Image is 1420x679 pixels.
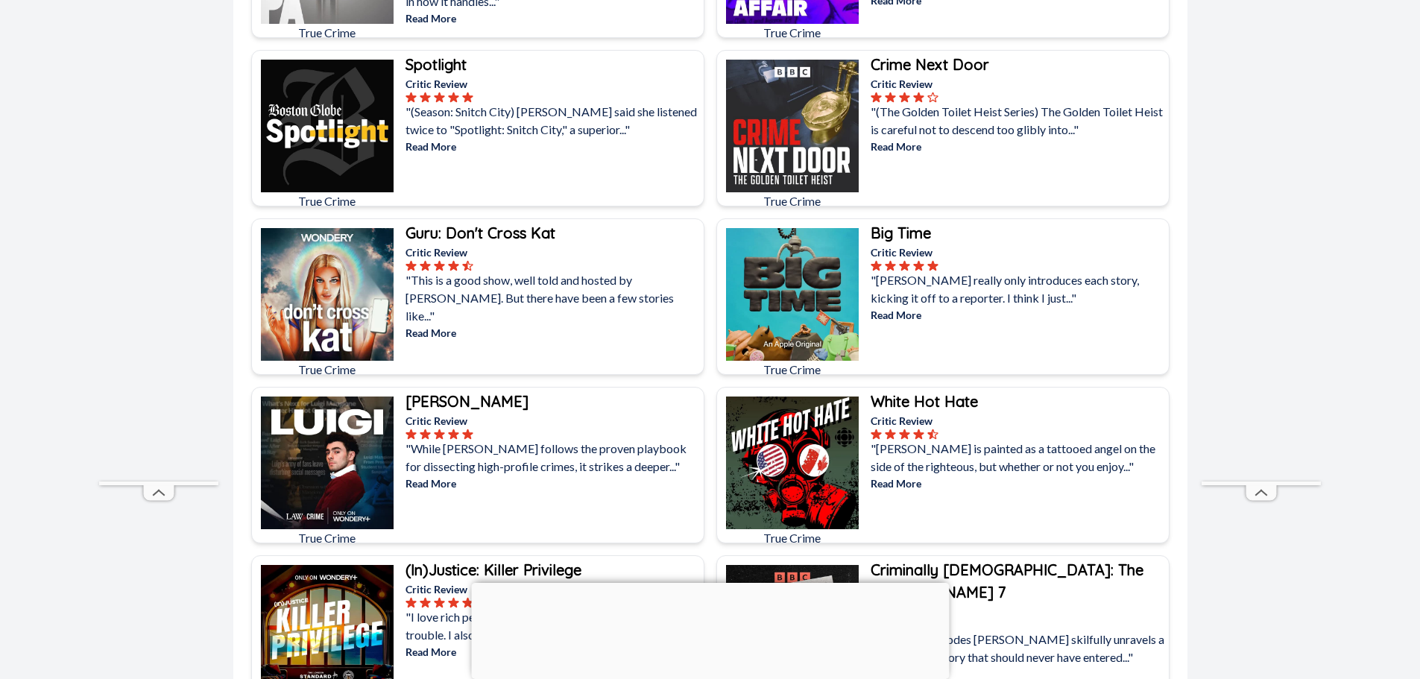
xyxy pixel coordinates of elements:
[726,361,859,379] p: True Crime
[406,55,467,74] b: Spotlight
[406,581,701,597] p: Critic Review
[871,476,1166,491] p: Read More
[871,271,1166,307] p: "[PERSON_NAME] really only introduces each story, kicking it off to a reporter. I think I just..."
[406,476,701,491] p: Read More
[726,24,859,42] p: True Crime
[871,604,1166,619] p: Critic Review
[871,307,1166,323] p: Read More
[406,440,701,476] p: "While [PERSON_NAME] follows the proven playbook for dissecting high-profile crimes, it strikes a...
[871,560,1143,601] b: Criminally [DEMOGRAPHIC_DATA]: The [PERSON_NAME] 7
[871,413,1166,429] p: Critic Review
[261,24,394,42] p: True Crime
[406,644,701,660] p: Read More
[406,325,701,341] p: Read More
[406,76,701,92] p: Critic Review
[871,440,1166,476] p: "[PERSON_NAME] is painted as a tattooed angel on the side of the righteous, but whether or not yo...
[261,397,394,529] img: LUIGI
[261,228,394,361] img: Guru: Don't Cross Kat
[726,228,859,361] img: Big Time
[406,560,581,579] b: (In)Justice: Killer Privilege
[716,218,1170,375] a: Big TimeTrue CrimeBig TimeCritic Review"[PERSON_NAME] really only introduces each story, kicking ...
[251,387,704,543] a: LUIGITrue Crime[PERSON_NAME]Critic Review"While [PERSON_NAME] follows the proven playbook for dis...
[406,103,701,139] p: "(Season: Snitch City) [PERSON_NAME] said she listened twice to "Spotlight: Snitch City," a super...
[406,413,701,429] p: Critic Review
[871,244,1166,260] p: Critic Review
[99,34,218,481] iframe: Advertisement
[871,392,978,411] b: White Hot Hate
[871,224,931,242] b: Big Time
[726,397,859,529] img: White Hot Hate
[406,139,701,154] p: Read More
[726,529,859,547] p: True Crime
[406,10,701,26] p: Read More
[261,529,394,547] p: True Crime
[871,76,1166,92] p: Critic Review
[406,244,701,260] p: Critic Review
[261,192,394,210] p: True Crime
[406,392,528,411] b: [PERSON_NAME]
[726,192,859,210] p: True Crime
[406,224,555,242] b: Guru: Don't Cross Kat
[261,60,394,192] img: Spotlight
[251,50,704,206] a: SpotlightTrue CrimeSpotlightCritic Review"(Season: Snitch City) [PERSON_NAME] said she listened t...
[871,55,989,74] b: Crime Next Door
[871,103,1166,139] p: "(The Golden Toilet Heist Series) The Golden Toilet Heist is careful not to descend too glibly in...
[716,50,1170,206] a: Crime Next DoorTrue CrimeCrime Next DoorCritic Review"(The Golden Toilet Heist Series) The Golden...
[716,387,1170,543] a: White Hot HateTrue CrimeWhite Hot HateCritic Review"[PERSON_NAME] is painted as a tattooed angel ...
[406,608,701,644] p: "I love rich people doing bad things and getting into trouble. I also went to a boarding school..."
[871,139,1166,154] p: Read More
[261,361,394,379] p: True Crime
[726,60,859,192] img: Crime Next Door
[251,218,704,375] a: Guru: Don't Cross KatTrue CrimeGuru: Don't Cross KatCritic Review"This is a good show, well told ...
[471,583,949,675] iframe: Advertisement
[1202,34,1321,481] iframe: Advertisement
[406,271,701,325] p: "This is a good show, well told and hosted by [PERSON_NAME]. But there have been a few stories li...
[871,631,1166,666] p: "Over five episodes [PERSON_NAME] skilfully unravels a sad, startling story that should never hav...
